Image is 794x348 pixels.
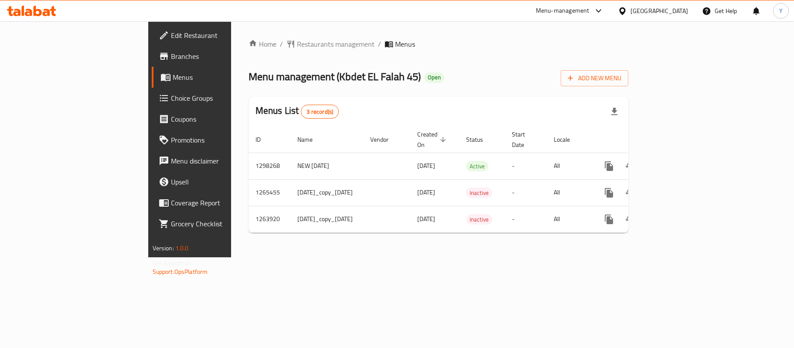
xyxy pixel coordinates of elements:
[378,39,381,49] li: /
[152,109,281,130] a: Coupons
[171,114,274,124] span: Coupons
[466,188,492,198] div: Inactive
[301,108,338,116] span: 3 record(s)
[630,6,688,16] div: [GEOGRAPHIC_DATA]
[424,74,444,81] span: Open
[466,161,488,171] span: Active
[592,126,689,153] th: Actions
[512,129,536,150] span: Start Date
[173,72,274,82] span: Menus
[152,213,281,234] a: Grocery Checklist
[599,156,620,177] button: more
[620,156,641,177] button: Change Status
[152,130,281,150] a: Promotions
[779,6,783,16] span: Y
[297,39,375,49] span: Restaurants management
[153,242,174,254] span: Version:
[547,206,592,232] td: All
[280,39,283,49] li: /
[171,177,274,187] span: Upsell
[249,39,629,49] nav: breadcrumb
[505,153,547,179] td: -
[424,72,444,83] div: Open
[536,6,590,16] div: Menu-management
[554,134,581,145] span: Locale
[466,188,492,198] span: Inactive
[466,134,494,145] span: Status
[370,134,400,145] span: Vendor
[171,51,274,61] span: Branches
[249,67,421,86] span: Menu management ( Kbdet EL Falah 45 )
[547,179,592,206] td: All
[505,179,547,206] td: -
[286,39,375,49] a: Restaurants management
[152,46,281,67] a: Branches
[171,156,274,166] span: Menu disclaimer
[152,171,281,192] a: Upsell
[171,218,274,229] span: Grocery Checklist
[153,266,208,277] a: Support.OpsPlatform
[256,134,272,145] span: ID
[599,209,620,230] button: more
[561,70,628,86] button: Add New Menu
[505,206,547,232] td: -
[568,73,621,84] span: Add New Menu
[604,101,625,122] div: Export file
[171,135,274,145] span: Promotions
[599,182,620,203] button: more
[152,25,281,46] a: Edit Restaurant
[256,104,339,119] h2: Menus List
[301,105,339,119] div: Total records count
[175,242,189,254] span: 1.0.0
[152,192,281,213] a: Coverage Report
[153,257,193,269] span: Get support on:
[290,153,363,179] td: NEW [DATE]
[171,198,274,208] span: Coverage Report
[249,126,689,233] table: enhanced table
[290,206,363,232] td: [DATE]_copy_[DATE]
[152,88,281,109] a: Choice Groups
[171,30,274,41] span: Edit Restaurant
[395,39,415,49] span: Menus
[417,213,435,225] span: [DATE]
[417,187,435,198] span: [DATE]
[297,134,324,145] span: Name
[466,215,492,225] span: Inactive
[290,179,363,206] td: [DATE]_copy_[DATE]
[152,150,281,171] a: Menu disclaimer
[152,67,281,88] a: Menus
[171,93,274,103] span: Choice Groups
[547,153,592,179] td: All
[620,209,641,230] button: Change Status
[417,129,449,150] span: Created On
[417,160,435,171] span: [DATE]
[620,182,641,203] button: Change Status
